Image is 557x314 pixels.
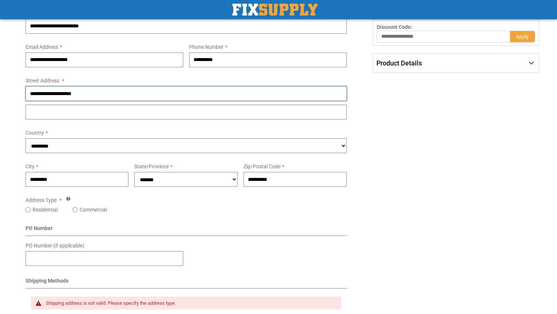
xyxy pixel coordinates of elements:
[26,130,44,136] span: Country
[33,206,58,213] label: Residential
[244,163,281,169] span: Zip/Postal Code
[26,224,347,236] div: PO Number
[26,163,34,169] span: City
[26,44,58,50] span: Email Address
[510,31,535,43] button: Apply
[26,277,347,288] div: Shipping Methods
[80,206,107,213] label: Commercial
[516,34,529,40] span: Apply
[377,24,412,30] span: Discount Code:
[46,300,334,306] div: Shipping address is not valid. Please specify the address type.
[232,4,318,16] a: store logo
[26,78,59,84] span: Street Address
[26,243,84,249] span: PO Number (if applicable)
[26,197,57,203] span: Address Type
[134,163,169,169] span: State/Province
[376,59,422,67] span: Product Details
[189,44,224,50] span: Phone Number
[232,4,318,16] img: Fix Industrial Supply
